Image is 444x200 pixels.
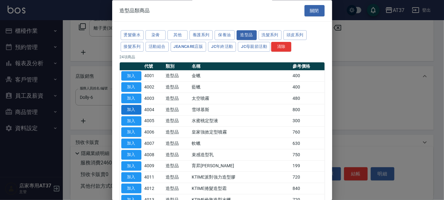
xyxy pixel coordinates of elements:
[291,82,324,93] td: 400
[190,82,291,93] td: 藍蠟
[164,149,190,161] td: 造型品
[190,172,291,183] td: KTIME派對強力造型膠
[190,149,291,161] td: 束感造型乳
[164,93,190,104] td: 造型品
[121,173,141,182] button: 加入
[283,31,307,40] button: 頭皮系列
[164,82,190,93] td: 造型品
[171,42,206,52] button: JeanCare店販
[121,31,144,40] button: 燙髮藥水
[121,128,141,137] button: 加入
[190,62,291,71] th: 名稱
[143,62,164,71] th: 代號
[304,5,325,17] button: 關閉
[164,161,190,172] td: 造型品
[190,183,291,194] td: KTIME捲髮造型霜
[143,104,164,116] td: 4004
[121,42,144,52] button: 接髮系列
[190,71,291,82] td: 金蠟
[143,93,164,104] td: 4003
[291,104,324,116] td: 800
[164,116,190,127] td: 造型品
[291,62,324,71] th: 參考價格
[164,62,190,71] th: 類別
[120,54,325,60] p: 24 項商品
[143,82,164,93] td: 4002
[291,149,324,161] td: 750
[121,184,141,194] button: 加入
[215,31,235,40] button: 保養油
[190,161,291,172] td: 育昇[PERSON_NAME]
[145,31,166,40] button: 染膏
[143,138,164,149] td: 4007
[164,138,190,149] td: 造型品
[167,31,188,40] button: 其他
[143,127,164,138] td: 4006
[143,116,164,127] td: 4005
[291,183,324,194] td: 840
[145,42,169,52] button: 活動組合
[164,71,190,82] td: 造型品
[164,183,190,194] td: 造型品
[189,31,213,40] button: 養護系列
[121,161,141,171] button: 加入
[291,161,324,172] td: 199
[291,172,324,183] td: 720
[291,93,324,104] td: 480
[143,172,164,183] td: 4011
[143,161,164,172] td: 4009
[143,149,164,161] td: 4008
[237,31,257,40] button: 造型品
[143,183,164,194] td: 4012
[291,138,324,149] td: 630
[190,127,291,138] td: 皇家強效定型噴霧
[164,172,190,183] td: 造型品
[190,104,291,116] td: 雪球慕斯
[271,42,291,52] button: 清除
[291,71,324,82] td: 400
[190,116,291,127] td: 水蜜桃定型液
[238,42,270,52] button: JC母親節活動
[121,71,141,81] button: 加入
[291,127,324,138] td: 760
[164,127,190,138] td: 造型品
[121,83,141,92] button: 加入
[120,8,150,14] span: 造型品類商品
[121,94,141,104] button: 加入
[121,105,141,115] button: 加入
[259,31,282,40] button: 洗髮系列
[143,71,164,82] td: 4001
[208,42,236,52] button: JC年終活動
[121,139,141,149] button: 加入
[291,116,324,127] td: 300
[121,116,141,126] button: 加入
[121,150,141,160] button: 加入
[190,138,291,149] td: 軟蠟
[190,93,291,104] td: 太空噴霧
[164,104,190,116] td: 造型品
